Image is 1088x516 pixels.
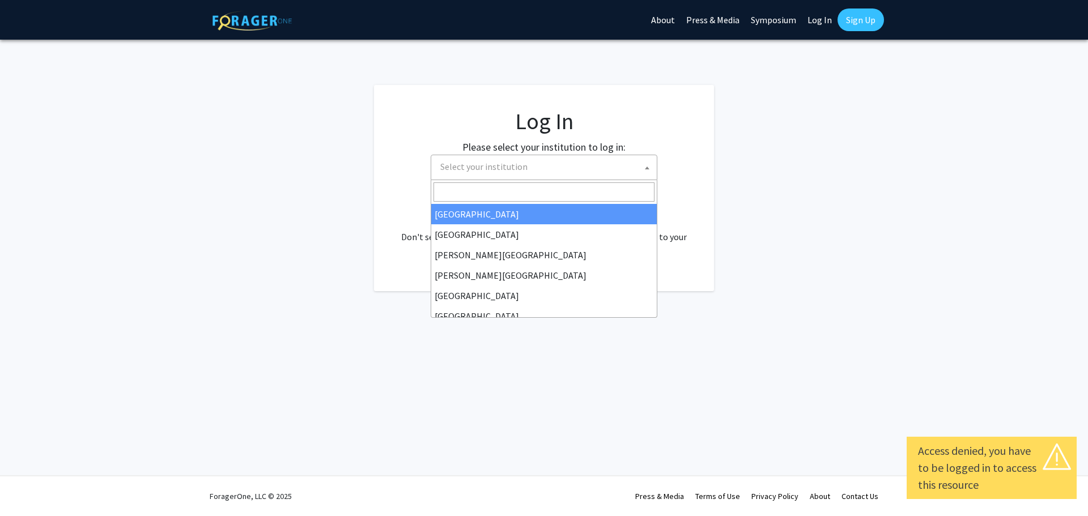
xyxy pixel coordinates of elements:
[431,306,657,326] li: [GEOGRAPHIC_DATA]
[212,11,292,31] img: ForagerOne Logo
[431,245,657,265] li: [PERSON_NAME][GEOGRAPHIC_DATA]
[397,108,691,135] h1: Log In
[838,8,884,31] a: Sign Up
[431,204,657,224] li: [GEOGRAPHIC_DATA]
[210,476,292,516] div: ForagerOne, LLC © 2025
[431,155,657,180] span: Select your institution
[436,155,657,178] span: Select your institution
[841,491,878,501] a: Contact Us
[918,442,1065,493] div: Access denied, you have to be logged in to access this resource
[440,161,528,172] span: Select your institution
[431,265,657,285] li: [PERSON_NAME][GEOGRAPHIC_DATA]
[695,491,740,501] a: Terms of Use
[462,139,626,155] label: Please select your institution to log in:
[433,182,654,202] input: Search
[431,224,657,245] li: [GEOGRAPHIC_DATA]
[397,203,691,257] div: No account? . Don't see your institution? about bringing ForagerOne to your institution.
[431,285,657,306] li: [GEOGRAPHIC_DATA]
[810,491,830,501] a: About
[751,491,798,501] a: Privacy Policy
[635,491,684,501] a: Press & Media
